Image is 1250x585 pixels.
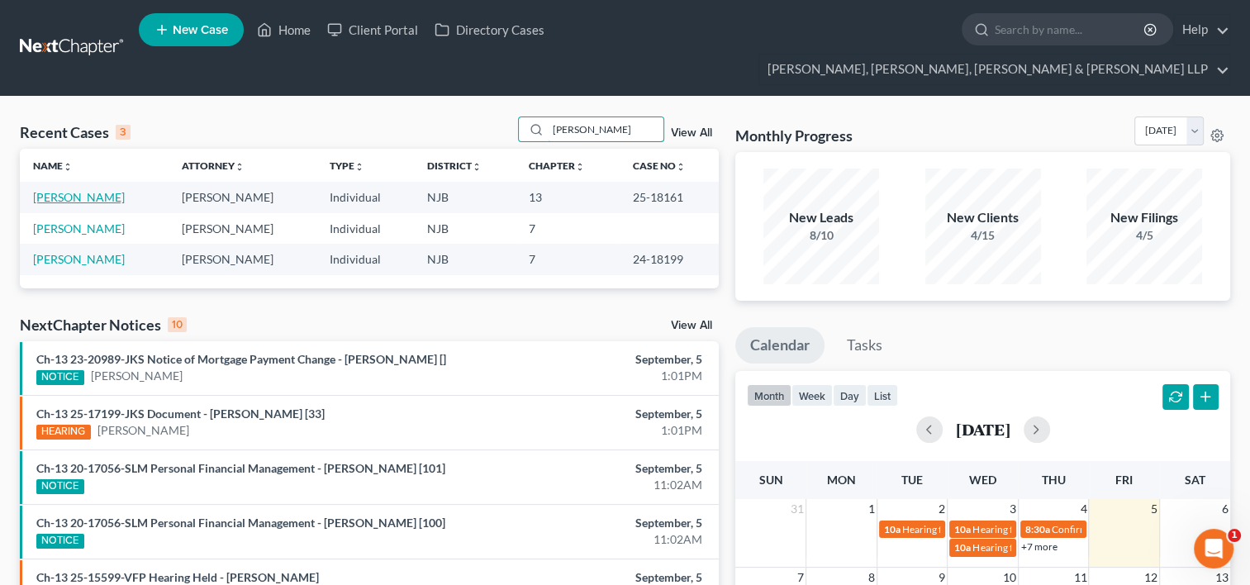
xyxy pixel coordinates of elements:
[235,162,245,172] i: unfold_more
[427,159,482,172] a: Districtunfold_more
[354,162,364,172] i: unfold_more
[169,182,317,212] td: [PERSON_NAME]
[516,182,620,212] td: 13
[902,523,1031,535] span: Hearing for [PERSON_NAME]
[791,384,833,407] button: week
[1194,529,1233,568] iframe: Intercom live chat
[867,499,877,519] span: 1
[36,352,446,366] a: Ch-13 23-20989-JKS Notice of Mortgage Payment Change - [PERSON_NAME] []
[1220,499,1230,519] span: 6
[633,159,686,172] a: Case Nounfold_more
[33,159,73,172] a: Nameunfold_more
[36,534,84,549] div: NOTICE
[827,473,856,487] span: Mon
[925,208,1041,227] div: New Clients
[867,384,898,407] button: list
[735,327,825,364] a: Calendar
[1174,15,1229,45] a: Help
[969,473,996,487] span: Wed
[1228,529,1241,542] span: 1
[575,162,585,172] i: unfold_more
[182,159,245,172] a: Attorneyunfold_more
[426,15,553,45] a: Directory Cases
[1078,499,1088,519] span: 4
[414,182,516,212] td: NJB
[36,370,84,385] div: NOTICE
[1021,540,1058,553] a: +7 more
[33,252,125,266] a: [PERSON_NAME]
[954,541,971,554] span: 10a
[492,515,702,531] div: September, 5
[169,244,317,274] td: [PERSON_NAME]
[1115,473,1133,487] span: Fri
[116,125,131,140] div: 3
[972,523,1101,535] span: Hearing for [PERSON_NAME]
[1086,227,1202,244] div: 4/5
[954,523,971,535] span: 10a
[316,213,414,244] td: Individual
[33,221,125,235] a: [PERSON_NAME]
[492,406,702,422] div: September, 5
[676,162,686,172] i: unfold_more
[789,499,806,519] span: 31
[492,368,702,384] div: 1:01PM
[36,516,445,530] a: Ch-13 20-17056-SLM Personal Financial Management - [PERSON_NAME] [100]
[168,317,187,332] div: 10
[169,213,317,244] td: [PERSON_NAME]
[1008,499,1018,519] span: 3
[20,122,131,142] div: Recent Cases
[759,55,1229,84] a: [PERSON_NAME], [PERSON_NAME], [PERSON_NAME] & [PERSON_NAME] LLP
[36,479,84,494] div: NOTICE
[529,159,585,172] a: Chapterunfold_more
[548,117,663,141] input: Search by name...
[33,190,125,204] a: [PERSON_NAME]
[36,407,325,421] a: Ch-13 25-17199-JKS Document - [PERSON_NAME] [33]
[1149,499,1159,519] span: 5
[472,162,482,172] i: unfold_more
[414,244,516,274] td: NJB
[763,208,879,227] div: New Leads
[36,570,319,584] a: Ch-13 25-15599-VFP Hearing Held - [PERSON_NAME]
[249,15,319,45] a: Home
[884,523,901,535] span: 10a
[97,422,189,439] a: [PERSON_NAME]
[956,421,1010,438] h2: [DATE]
[763,227,879,244] div: 8/10
[492,477,702,493] div: 11:02AM
[972,541,1189,554] span: Hearing for [PERSON_NAME] & [PERSON_NAME]
[620,244,720,274] td: 24-18199
[671,127,712,139] a: View All
[747,384,791,407] button: month
[995,14,1146,45] input: Search by name...
[492,460,702,477] div: September, 5
[937,499,947,519] span: 2
[832,327,897,364] a: Tasks
[833,384,867,407] button: day
[671,320,712,331] a: View All
[316,182,414,212] td: Individual
[516,244,620,274] td: 7
[316,244,414,274] td: Individual
[901,473,923,487] span: Tue
[492,531,702,548] div: 11:02AM
[492,422,702,439] div: 1:01PM
[620,182,720,212] td: 25-18161
[20,315,187,335] div: NextChapter Notices
[330,159,364,172] a: Typeunfold_more
[63,162,73,172] i: unfold_more
[516,213,620,244] td: 7
[1086,208,1202,227] div: New Filings
[759,473,783,487] span: Sun
[925,227,1041,244] div: 4/15
[36,425,91,440] div: HEARING
[735,126,853,145] h3: Monthly Progress
[36,461,445,475] a: Ch-13 20-17056-SLM Personal Financial Management - [PERSON_NAME] [101]
[1042,473,1066,487] span: Thu
[173,24,228,36] span: New Case
[319,15,426,45] a: Client Portal
[1185,473,1205,487] span: Sat
[492,351,702,368] div: September, 5
[414,213,516,244] td: NJB
[91,368,183,384] a: [PERSON_NAME]
[1025,523,1050,535] span: 8:30a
